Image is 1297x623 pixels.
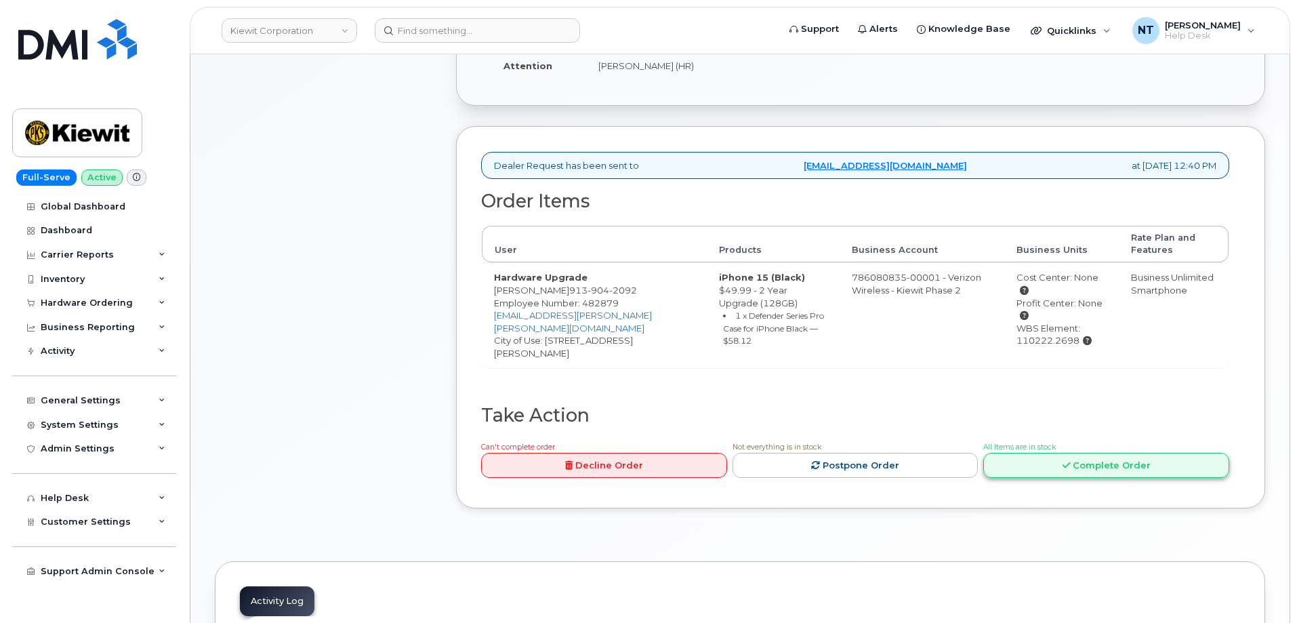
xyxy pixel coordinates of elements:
[494,310,652,334] a: [EMAIL_ADDRESS][PERSON_NAME][PERSON_NAME][DOMAIN_NAME]
[848,16,907,43] a: Alerts
[928,22,1010,36] span: Knowledge Base
[1016,297,1107,322] div: Profit Center: None
[481,453,727,478] a: Decline Order
[801,22,839,36] span: Support
[1138,22,1154,39] span: NT
[481,405,1229,426] h2: Take Action
[481,191,1229,212] h2: Order Items
[482,226,707,263] th: User
[707,226,840,263] th: Products
[1119,262,1229,367] td: Business Unlimited Smartphone
[804,159,967,172] a: [EMAIL_ADDRESS][DOMAIN_NAME]
[588,285,609,296] span: 904
[983,453,1229,478] a: Complete Order
[733,453,979,478] a: Postpone Order
[222,18,357,43] a: Kiewit Corporation
[1021,17,1120,44] div: Quicklinks
[733,443,821,451] span: Not everything is in stock
[482,262,707,367] td: [PERSON_NAME] City of Use: [STREET_ADDRESS][PERSON_NAME]
[1165,20,1241,31] span: [PERSON_NAME]
[609,285,637,296] span: 2092
[983,443,1056,451] span: All Items are in stock
[719,272,805,283] strong: iPhone 15 (Black)
[869,22,898,36] span: Alerts
[1119,226,1229,263] th: Rate Plan and Features
[1123,17,1264,44] div: Nicholas Taylor
[494,272,588,283] strong: Hardware Upgrade
[1047,25,1096,36] span: Quicklinks
[1165,31,1241,41] span: Help Desk
[1016,322,1107,347] div: WBS Element: 110222.2698
[707,262,840,367] td: $49.99 - 2 Year Upgrade (128GB)
[586,51,850,81] td: [PERSON_NAME] (HR)
[723,310,824,346] small: 1 x Defender Series Pro Case for iPhone Black — $58.12
[494,298,619,308] span: Employee Number: 482879
[840,262,1004,367] td: 786080835-00001 - Verizon Wireless - Kiewit Phase 2
[1016,271,1107,296] div: Cost Center: None
[375,18,580,43] input: Find something...
[907,16,1020,43] a: Knowledge Base
[503,60,552,71] strong: Attention
[840,226,1004,263] th: Business Account
[481,443,555,451] span: Can't complete order
[780,16,848,43] a: Support
[569,285,637,296] span: 913
[1004,226,1119,263] th: Business Units
[481,152,1229,180] div: Dealer Request has been sent to at [DATE] 12:40 PM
